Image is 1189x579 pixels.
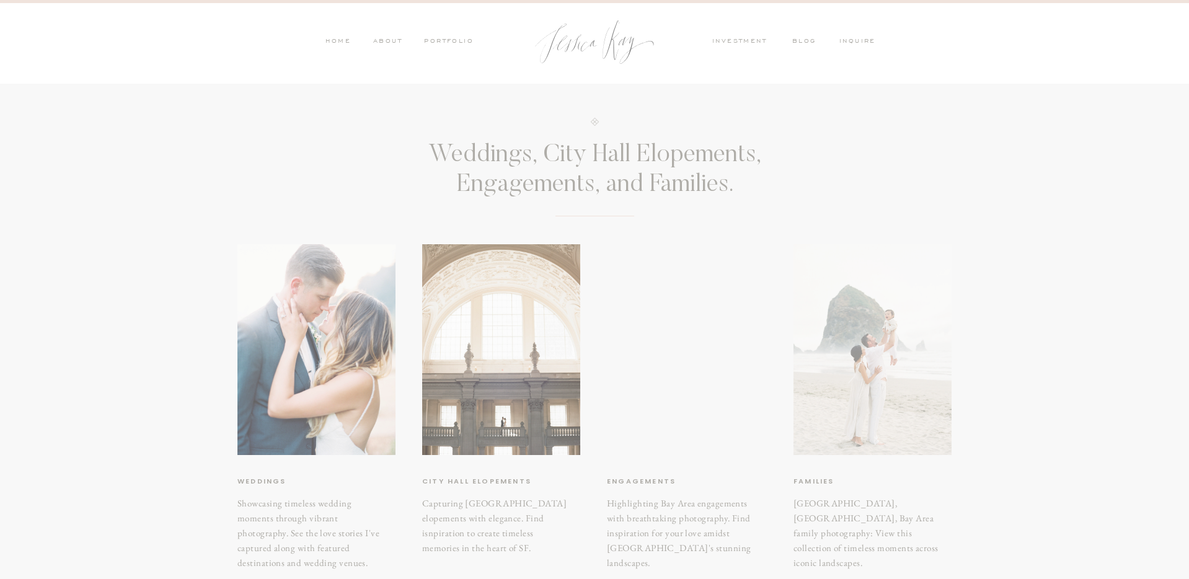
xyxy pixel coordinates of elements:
[422,496,572,539] h3: Capturing [GEOGRAPHIC_DATA] elopements with elegance. Find isnpiration to create timeless memorie...
[839,37,882,48] a: inquire
[712,37,773,48] a: investment
[373,141,817,201] h3: Weddings, City Hall Elopements, Engagements, and Families.
[422,37,474,48] a: PORTFOLIO
[325,37,351,48] a: HOME
[370,37,402,48] a: ABOUT
[607,475,720,488] a: Engagements
[793,496,944,562] a: [GEOGRAPHIC_DATA], [GEOGRAPHIC_DATA], Bay Area family photography: View this collection of timele...
[422,475,546,488] a: City hall elopements
[792,37,824,48] a: blog
[607,496,757,562] h3: Highlighting Bay Area engagements with breathtaking photography. Find inspiration for your love a...
[237,496,388,539] h3: Showcasing timeless wedding moments through vibrant photography. See the love stories I've captur...
[793,475,914,488] a: Families
[237,475,342,488] a: weddings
